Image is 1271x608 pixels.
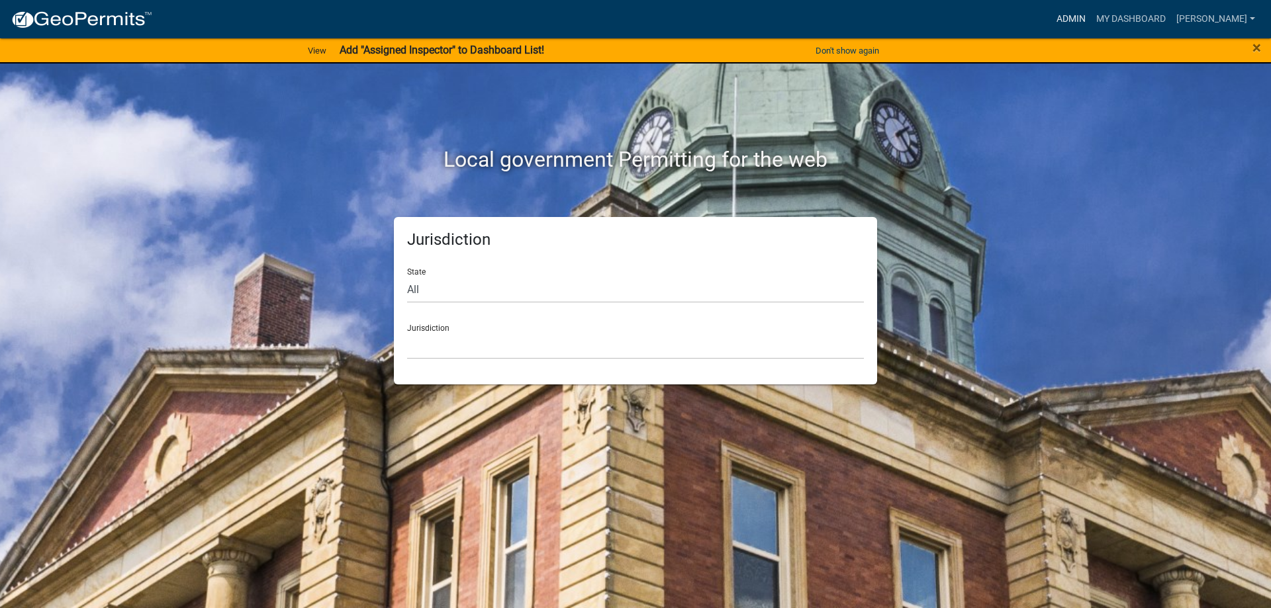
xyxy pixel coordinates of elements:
h5: Jurisdiction [407,230,864,249]
strong: Add "Assigned Inspector" to Dashboard List! [340,44,544,56]
a: [PERSON_NAME] [1171,7,1260,32]
button: Don't show again [810,40,884,62]
h2: Local government Permitting for the web [268,147,1003,172]
a: View [303,40,332,62]
a: My Dashboard [1091,7,1171,32]
span: × [1252,38,1261,57]
button: Close [1252,40,1261,56]
a: Admin [1051,7,1091,32]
